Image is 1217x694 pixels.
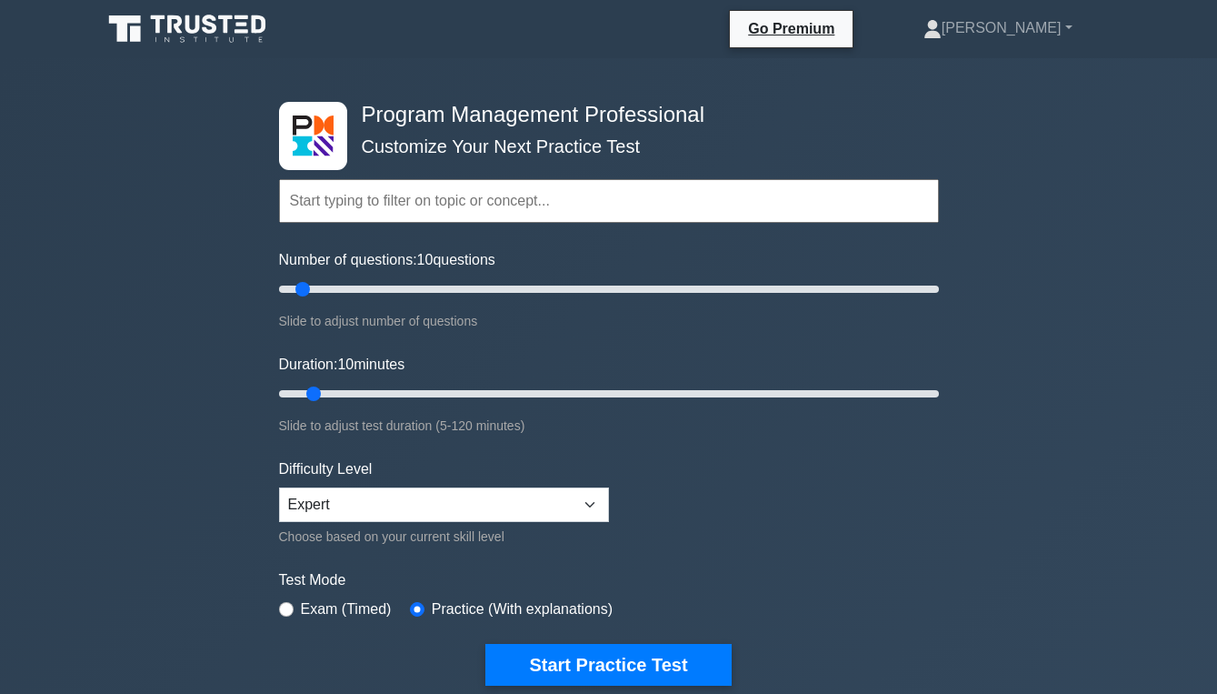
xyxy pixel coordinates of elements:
[485,644,731,686] button: Start Practice Test
[354,102,850,128] h4: Program Management Professional
[880,10,1116,46] a: [PERSON_NAME]
[432,598,613,620] label: Practice (With explanations)
[279,458,373,480] label: Difficulty Level
[737,17,845,40] a: Go Premium
[279,310,939,332] div: Slide to adjust number of questions
[279,354,405,376] label: Duration: minutes
[301,598,392,620] label: Exam (Timed)
[279,415,939,437] div: Slide to adjust test duration (5-120 minutes)
[279,526,609,548] div: Choose based on your current skill level
[417,252,434,267] span: 10
[337,357,354,372] span: 10
[279,569,939,591] label: Test Mode
[279,179,939,223] input: Start typing to filter on topic or concept...
[279,249,495,271] label: Number of questions: questions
